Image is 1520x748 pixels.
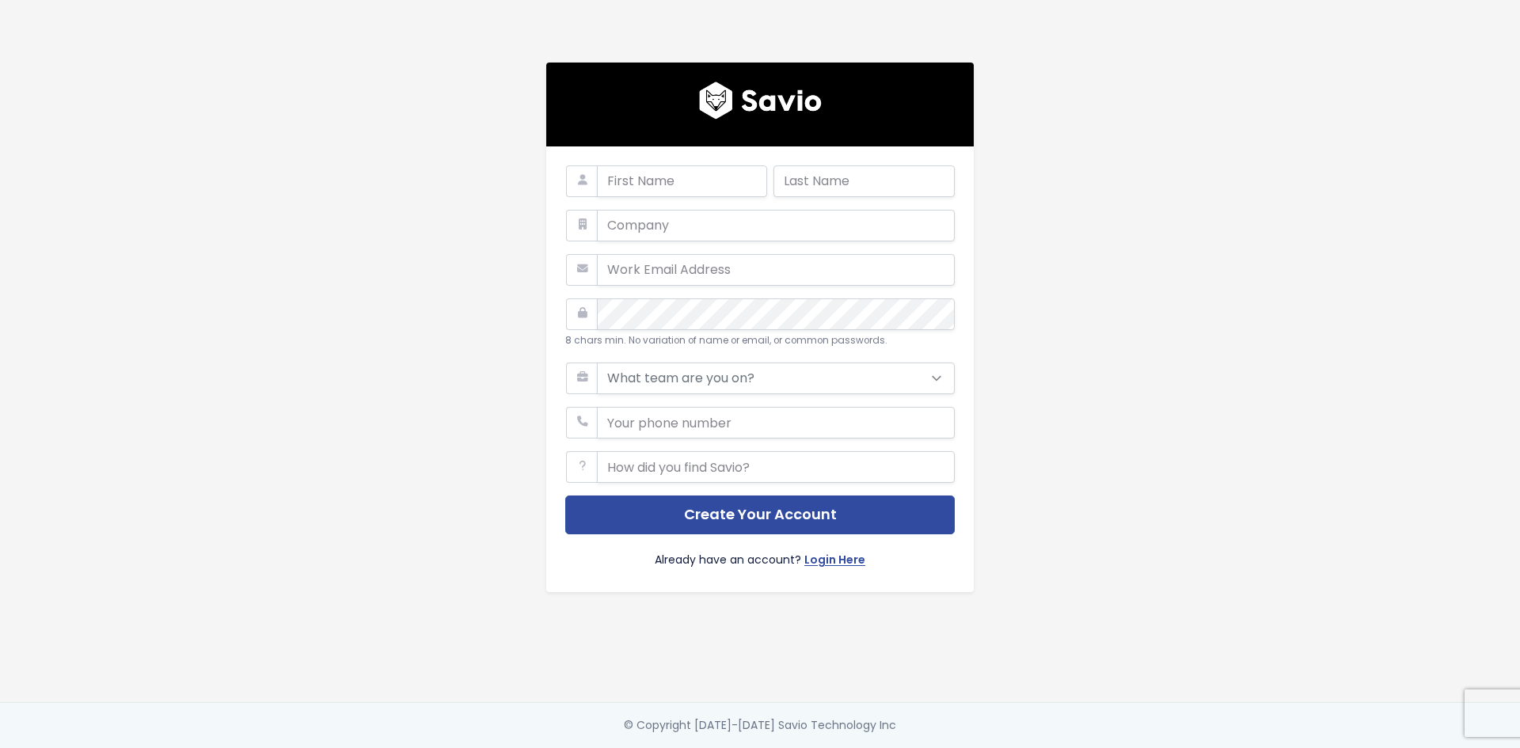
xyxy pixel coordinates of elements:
img: logo600x187.a314fd40982d.png [699,82,822,120]
input: Your phone number [597,407,955,439]
input: Company [597,210,955,241]
input: How did you find Savio? [597,451,955,483]
small: 8 chars min. No variation of name or email, or common passwords. [565,334,887,347]
div: Already have an account? [565,534,955,573]
button: Create Your Account [565,496,955,534]
input: First Name [597,165,767,197]
input: Work Email Address [597,254,955,286]
a: Login Here [804,550,865,573]
input: Last Name [773,165,955,197]
div: © Copyright [DATE]-[DATE] Savio Technology Inc [624,716,896,735]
